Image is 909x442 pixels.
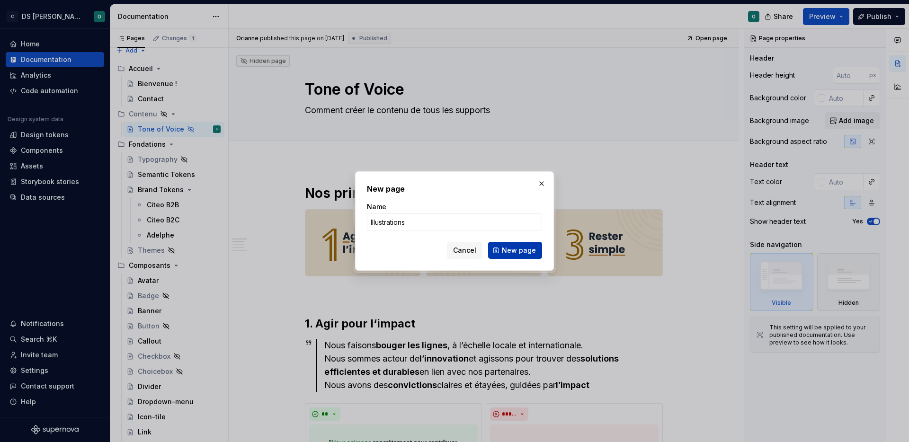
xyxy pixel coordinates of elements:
h2: New page [367,183,542,194]
button: New page [488,242,542,259]
button: Cancel [447,242,482,259]
label: Name [367,202,386,212]
span: New page [502,246,536,255]
span: Cancel [453,246,476,255]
